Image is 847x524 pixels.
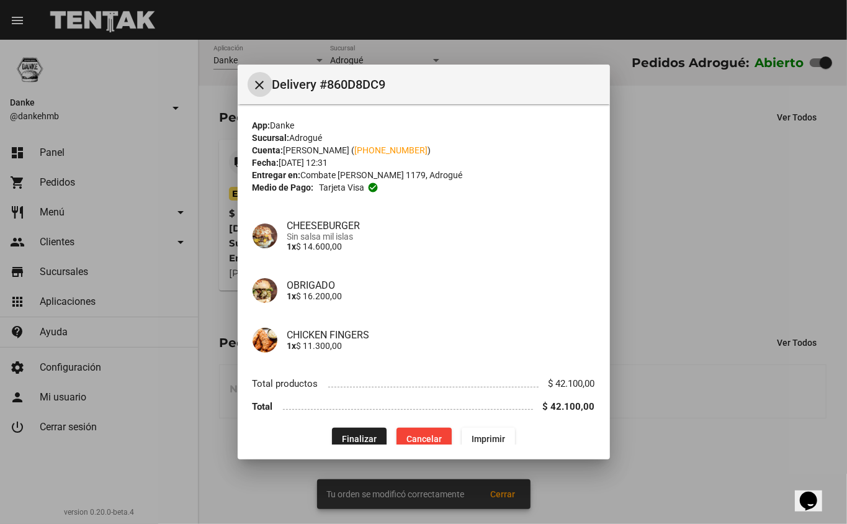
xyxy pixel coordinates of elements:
b: 1x [287,341,297,351]
div: [PERSON_NAME] ( ) [253,144,595,156]
p: $ 16.200,00 [287,291,595,301]
mat-icon: check_circle [367,182,379,193]
span: Sin salsa mil islas [287,232,595,242]
span: Finalizar [342,434,377,444]
b: 1x [287,242,297,251]
strong: App: [253,120,271,130]
span: Cancelar [406,434,442,444]
h4: CHICKEN FINGERS [287,329,595,341]
iframe: chat widget [795,474,835,512]
div: Adrogué [253,132,595,144]
button: Cerrar [248,72,272,97]
div: Danke [253,119,595,132]
div: [DATE] 12:31 [253,156,595,169]
mat-icon: Cerrar [253,78,267,93]
button: Imprimir [462,428,515,450]
p: $ 14.600,00 [287,242,595,251]
strong: Medio de Pago: [253,181,314,194]
img: b9ac935b-7330-4f66-91cc-a08a37055065.png [253,328,277,353]
button: Cancelar [397,428,452,450]
p: $ 11.300,00 [287,341,595,351]
strong: Entregar en: [253,170,301,180]
h4: CHEESEBURGER [287,220,595,232]
div: Combate [PERSON_NAME] 1179, Adrogué [253,169,595,181]
li: Total $ 42.100,00 [253,395,595,418]
span: Tarjeta visa [319,181,364,194]
span: Delivery #860D8DC9 [272,75,600,94]
h4: OBRIGADO [287,279,595,291]
strong: Fecha: [253,158,279,168]
a: [PHONE_NUMBER] [355,145,428,155]
strong: Sucursal: [253,133,290,143]
span: Imprimir [472,434,505,444]
img: eb7e7812-101c-4ce3-b4d5-6061c3a10de0.png [253,224,277,248]
li: Total productos $ 42.100,00 [253,373,595,395]
b: 1x [287,291,297,301]
button: Finalizar [332,428,387,450]
img: 8cbb25fc-9da9-49be-b43f-6597d24bf9c4.png [253,278,277,303]
strong: Cuenta: [253,145,284,155]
